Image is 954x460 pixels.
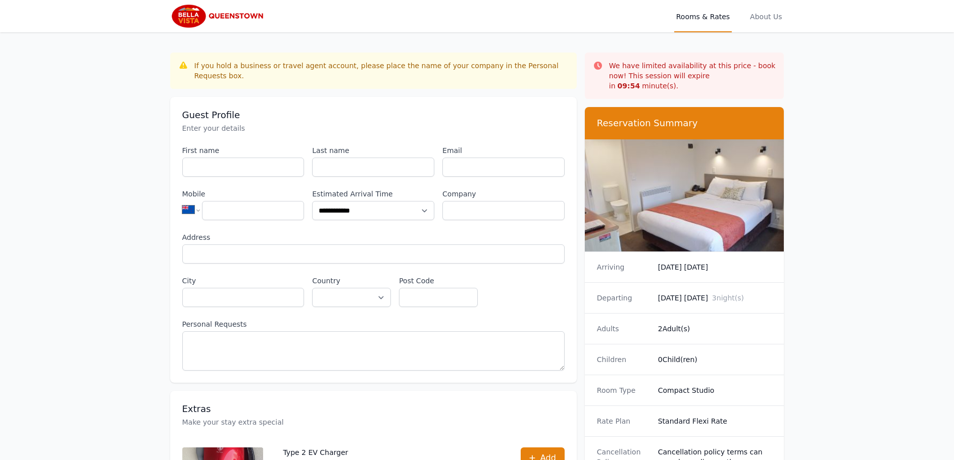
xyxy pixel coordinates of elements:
[658,324,772,334] dd: 2 Adult(s)
[182,403,565,415] h3: Extras
[182,319,565,329] label: Personal Requests
[182,417,565,427] p: Make your stay extra special
[312,189,434,199] label: Estimated Arrival Time
[658,385,772,395] dd: Compact Studio
[442,189,565,199] label: Company
[597,117,772,129] h3: Reservation Summary
[170,4,267,28] img: Bella Vista Queenstown
[182,145,305,156] label: First name
[658,293,772,303] dd: [DATE] [DATE]
[182,276,305,286] label: City
[182,189,305,199] label: Mobile
[597,385,650,395] dt: Room Type
[182,109,565,121] h3: Guest Profile
[585,139,784,251] img: Compact Studio
[312,145,434,156] label: Last name
[658,262,772,272] dd: [DATE] [DATE]
[312,276,391,286] label: Country
[194,61,569,81] div: If you hold a business or travel agent account, please place the name of your company in the Pers...
[442,145,565,156] label: Email
[182,123,565,133] p: Enter your details
[712,294,744,302] span: 3 night(s)
[597,324,650,334] dt: Adults
[283,447,500,457] p: Type 2 EV Charger
[658,416,772,426] dd: Standard Flexi Rate
[658,354,772,365] dd: 0 Child(ren)
[597,293,650,303] dt: Departing
[597,262,650,272] dt: Arriving
[597,416,650,426] dt: Rate Plan
[399,276,478,286] label: Post Code
[618,82,640,90] strong: 09 : 54
[609,61,776,91] p: We have limited availability at this price - book now! This session will expire in minute(s).
[597,354,650,365] dt: Children
[182,232,565,242] label: Address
